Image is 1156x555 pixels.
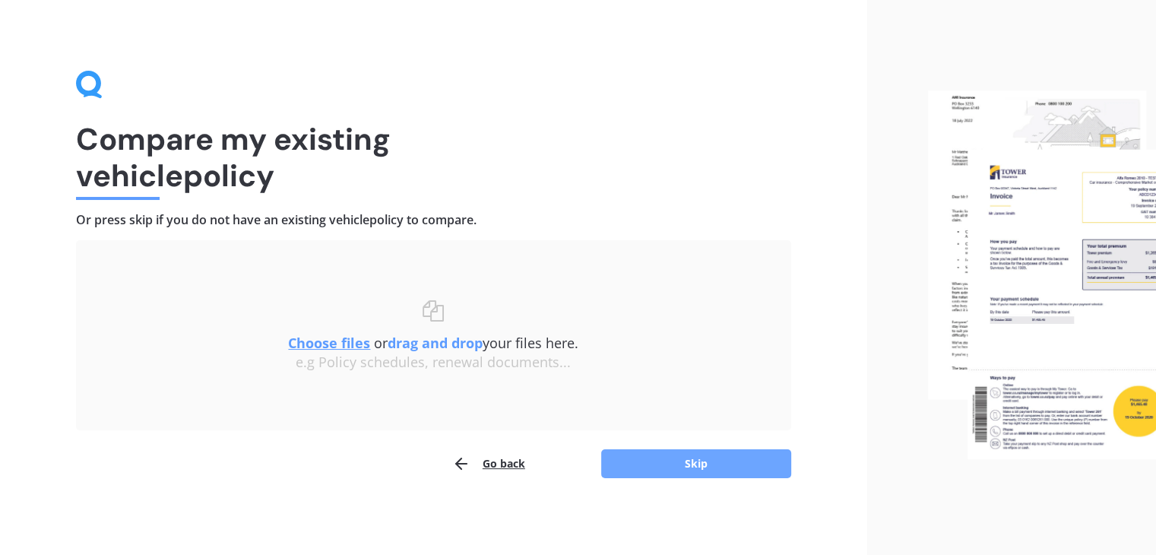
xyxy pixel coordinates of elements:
u: Choose files [288,334,370,352]
button: Go back [452,449,525,479]
b: drag and drop [388,334,483,352]
img: files.webp [928,90,1156,459]
span: or your files here. [288,334,578,352]
div: e.g Policy schedules, renewal documents... [106,354,761,371]
h1: Compare my existing vehicle policy [76,121,791,194]
button: Skip [601,449,791,478]
h4: Or press skip if you do not have an existing vehicle policy to compare. [76,212,791,228]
